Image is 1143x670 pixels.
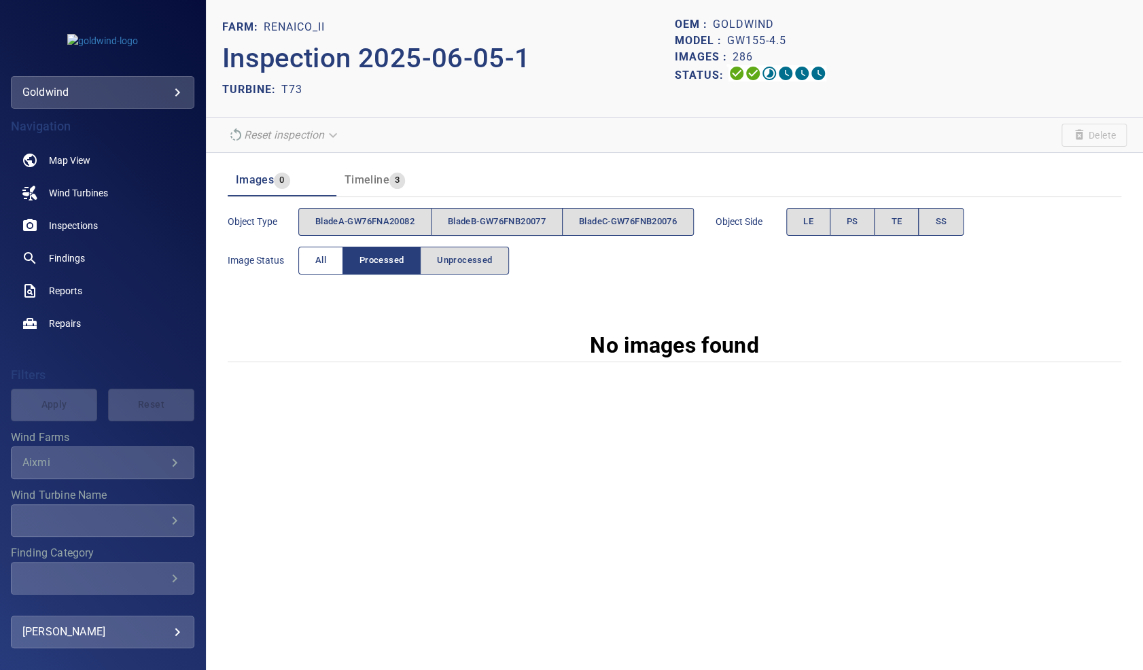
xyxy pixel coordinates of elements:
div: objectType [298,208,694,236]
p: Renaico_II [264,19,325,35]
span: Unprocessed [437,253,492,268]
span: Object type [228,215,298,228]
a: map noActive [11,144,194,177]
span: 3 [389,173,405,188]
a: inspections noActive [11,209,194,242]
button: Processed [342,247,421,275]
a: reports noActive [11,275,194,307]
div: goldwind [22,82,183,103]
span: 0 [274,173,289,188]
p: Inspection 2025-06-05-1 [222,38,675,79]
span: Map View [49,154,90,167]
span: Repairs [49,317,81,330]
svg: Selecting 35% [761,65,777,82]
p: OEM : [674,16,712,33]
span: Processed [359,253,404,268]
span: LE [803,214,813,230]
span: Wind Turbines [49,186,108,200]
div: [PERSON_NAME] [22,621,183,643]
button: TE [874,208,919,236]
div: Aixmi [22,456,166,469]
span: Unable to delete the inspection due to your user permissions [1061,124,1127,147]
svg: Uploading 100% [728,65,745,82]
button: bladeB-GW76FNB20077 [431,208,563,236]
div: Wind Farms [11,446,194,479]
p: Model : [674,33,726,49]
label: Wind Farms [11,432,194,443]
p: No images found [590,329,759,362]
p: Goldwind [712,16,773,33]
span: Image Status [228,253,298,267]
div: goldwind [11,76,194,109]
span: TE [891,214,902,230]
span: Object Side [716,215,786,228]
p: T73 [281,82,302,98]
span: bladeA-GW76FNA20082 [315,214,415,230]
p: Status: [674,65,728,85]
svg: Matching 0% [794,65,810,82]
svg: ML Processing 0% [777,65,794,82]
div: Unable to reset the inspection due to your user permissions [222,123,346,147]
button: LE [786,208,830,236]
p: 286 [732,49,752,65]
em: Reset inspection [244,128,324,141]
span: SS [935,214,947,230]
span: Reports [49,284,82,298]
p: Images : [674,49,732,65]
button: bladeC-GW76FNB20076 [562,208,694,236]
svg: Data Formatted 100% [745,65,761,82]
span: PS [847,214,858,230]
span: Findings [49,251,85,265]
label: Wind Turbine Name [11,490,194,501]
img: goldwind-logo [67,34,138,48]
button: Unprocessed [420,247,509,275]
button: bladeA-GW76FNA20082 [298,208,432,236]
span: Timeline [345,173,389,186]
div: objectSide [786,208,964,236]
button: All [298,247,343,275]
h4: Filters [11,368,194,382]
span: All [315,253,326,268]
button: SS [918,208,964,236]
h4: Navigation [11,120,194,133]
span: Inspections [49,219,98,232]
div: Reset inspection [222,123,346,147]
p: GW155-4.5 [726,33,786,49]
svg: Classification 0% [810,65,826,82]
a: findings noActive [11,242,194,275]
button: PS [830,208,875,236]
a: windturbines noActive [11,177,194,209]
span: bladeB-GW76FNB20077 [448,214,546,230]
p: TURBINE: [222,82,281,98]
p: FARM: [222,19,264,35]
div: Finding Category [11,562,194,595]
div: imageStatus [298,247,510,275]
label: Finding Category [11,548,194,559]
a: repairs noActive [11,307,194,340]
span: Images [236,173,274,186]
span: bladeC-GW76FNB20076 [579,214,677,230]
div: Wind Turbine Name [11,504,194,537]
